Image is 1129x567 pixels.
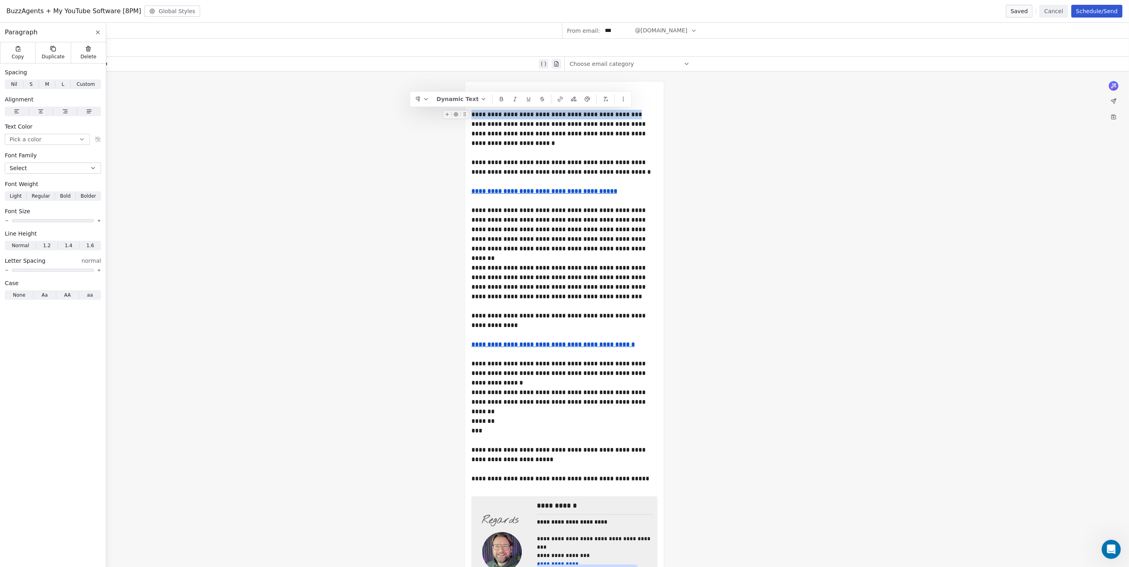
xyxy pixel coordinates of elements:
span: Choose email category [570,60,634,68]
span: S [30,81,33,88]
button: Global Styles [144,6,200,17]
span: Text Color [5,123,32,131]
span: Line Height [5,230,37,238]
span: Regular [32,192,50,200]
span: Case [5,279,18,287]
span: Bold [60,192,71,200]
div: We appreciate your understanding as we work to improve our system. If you have any other queries,... [13,236,125,267]
span: Select [10,164,27,172]
span: Bolder [81,192,96,200]
button: Gif picker [25,262,32,268]
span: Font Size [5,207,30,215]
button: Send a message… [137,258,150,271]
span: Font Family [5,151,37,159]
div: There was a temporary API failure with a third-party email validation service we use. This caused... [13,9,125,126]
textarea: Message… [7,245,153,258]
span: 1.4 [65,242,72,249]
button: Upload attachment [38,262,44,268]
span: Alignment [5,95,34,103]
button: Home [125,3,140,18]
span: Delete [81,54,97,60]
button: Pick a color [5,134,90,145]
span: normal [81,257,101,265]
span: aa [87,291,93,299]
span: Normal [12,242,29,249]
span: L [62,81,64,88]
span: Custom [77,81,95,88]
span: Light [10,192,22,200]
span: From email: [567,27,600,35]
iframe: Intercom live chat [1102,540,1121,559]
button: Cancel [1040,5,1068,18]
button: Schedule/Send [1071,5,1123,18]
span: Copy [12,54,24,60]
span: Paragraph [5,28,38,37]
span: BuzzAgents + My YouTube Software [8PM] [6,6,141,16]
button: Dynamic Text [433,93,490,105]
span: @[DOMAIN_NAME] [635,26,688,35]
span: M [45,81,49,88]
span: Spacing [5,68,27,76]
button: Emoji picker [12,262,19,268]
button: go back [5,3,20,18]
span: Nil [11,81,17,88]
span: Font Weight [5,180,38,188]
div: Close [140,3,155,18]
span: Aa [42,291,48,299]
span: None [13,291,25,299]
div: We would like to assure you that we are implementing measures to prevent this from happening agai... [13,130,125,232]
span: Duplicate [42,54,64,60]
span: Letter Spacing [5,257,46,265]
img: Profile image for Fin [23,4,36,17]
span: AA [64,291,71,299]
h1: Fin [39,8,48,14]
span: 1.6 [86,242,94,249]
span: 1.2 [43,242,51,249]
button: Saved [1006,5,1033,18]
